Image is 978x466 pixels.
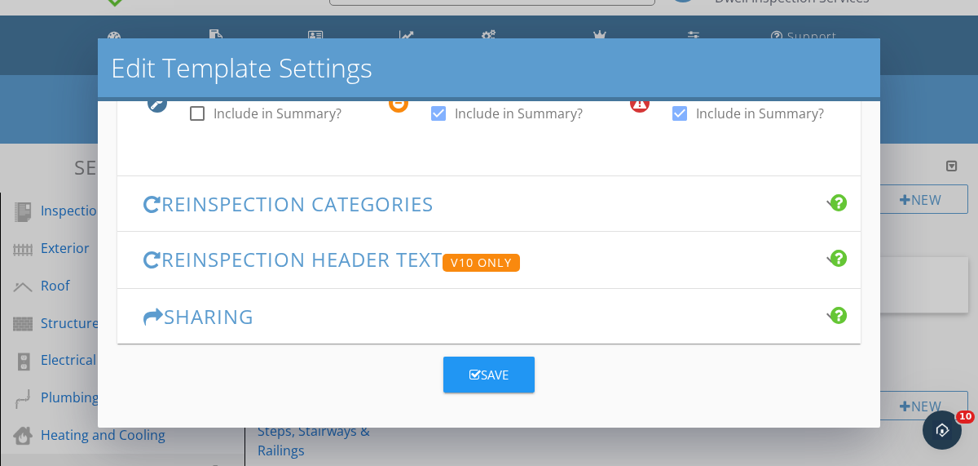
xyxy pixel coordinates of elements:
label: Include in Summary? [214,105,341,122]
h3: Reinspection Header Text [143,248,815,272]
i: keyboard_arrow_down [822,306,841,326]
h3: Sharing [143,305,815,327]
iframe: Intercom live chat [923,411,962,450]
button: Save [443,357,535,393]
div: Save [469,366,509,384]
a: V10 Only [443,246,520,273]
h2: Edit Template Settings [111,51,867,84]
label: Include in Summary? [455,105,583,122]
h3: Reinspection Categories [143,193,815,215]
div: V10 Only [443,254,520,272]
span: 10 [956,411,975,424]
i: keyboard_arrow_down [822,250,841,269]
label: Include in Summary? [696,105,824,122]
i: keyboard_arrow_down [822,193,841,213]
